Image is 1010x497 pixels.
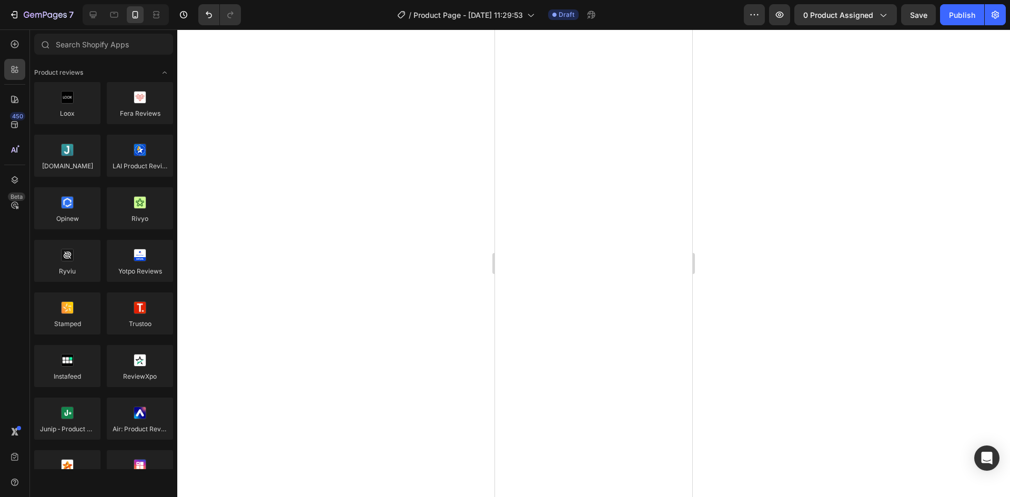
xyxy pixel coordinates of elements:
[10,112,25,120] div: 450
[156,64,173,81] span: Toggle open
[409,9,411,21] span: /
[413,9,523,21] span: Product Page - [DATE] 11:29:53
[940,4,984,25] button: Publish
[794,4,897,25] button: 0 product assigned
[910,11,927,19] span: Save
[901,4,936,25] button: Save
[803,9,873,21] span: 0 product assigned
[34,68,83,77] span: Product reviews
[8,192,25,201] div: Beta
[495,29,692,497] iframe: Design area
[559,10,574,19] span: Draft
[34,34,173,55] input: Search Shopify Apps
[69,8,74,21] p: 7
[4,4,78,25] button: 7
[974,445,999,471] div: Open Intercom Messenger
[198,4,241,25] div: Undo/Redo
[949,9,975,21] div: Publish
